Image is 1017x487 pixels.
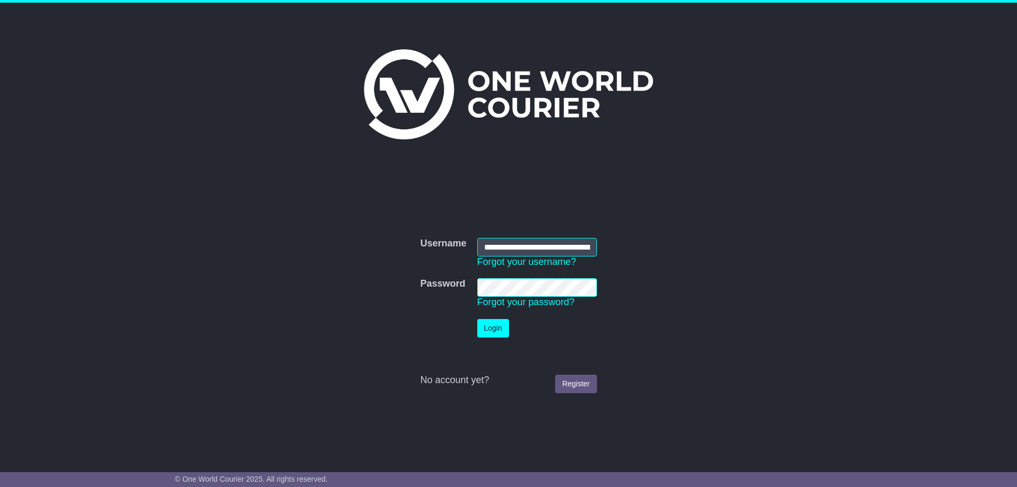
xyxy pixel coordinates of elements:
img: One World [364,49,653,139]
a: Register [555,375,596,393]
a: Forgot your username? [477,256,576,267]
label: Username [420,238,466,250]
div: No account yet? [420,375,596,386]
span: © One World Courier 2025. All rights reserved. [175,475,328,483]
a: Forgot your password? [477,297,575,307]
label: Password [420,278,465,290]
button: Login [477,319,509,338]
